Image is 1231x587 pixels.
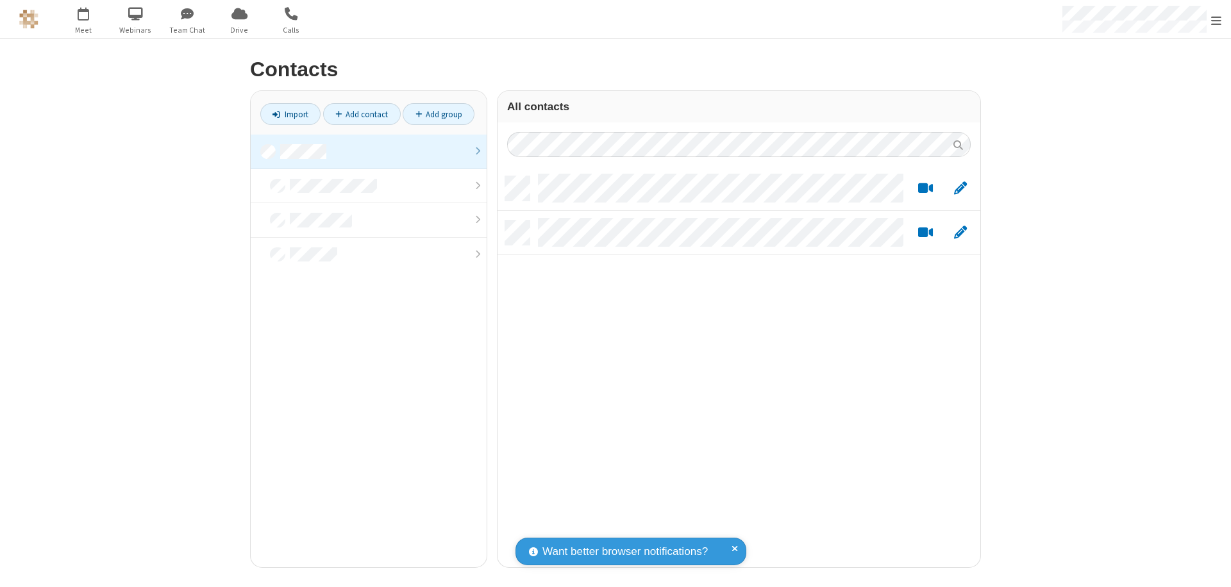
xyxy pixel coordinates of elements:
h2: Contacts [250,58,981,81]
span: Want better browser notifications? [542,543,708,560]
div: grid [498,167,980,567]
button: Edit [948,181,973,197]
span: Webinars [112,24,160,36]
span: Team Chat [163,24,212,36]
button: Start a video meeting [913,181,938,197]
span: Drive [215,24,264,36]
a: Import [260,103,321,125]
a: Add group [403,103,474,125]
span: Calls [267,24,315,36]
a: Add contact [323,103,401,125]
button: Start a video meeting [913,225,938,241]
h3: All contacts [507,101,971,113]
span: Meet [60,24,108,36]
button: Edit [948,225,973,241]
img: QA Selenium DO NOT DELETE OR CHANGE [19,10,38,29]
